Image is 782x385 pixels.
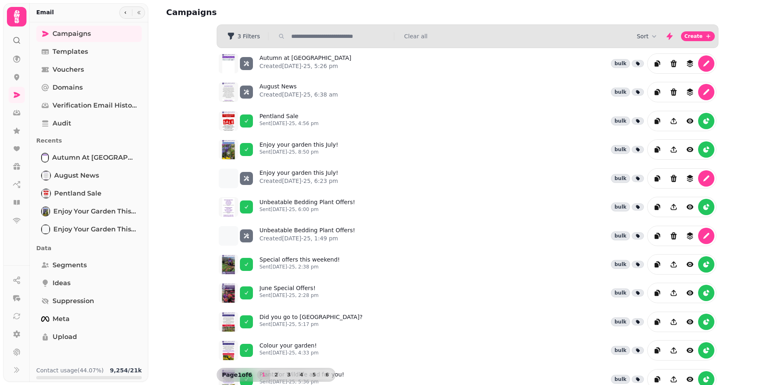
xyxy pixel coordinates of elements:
a: Audit [36,115,142,132]
button: reports [698,342,714,359]
button: Share campaign preview [666,256,682,273]
p: Recents [36,133,142,148]
img: aHR0cHM6Ly9zdGFtcGVkZS1zZXJ2aWNlLXByb2QtdGVtcGxhdGUtcHJldmlld3MuczMuZXUtd2VzdC0xLmFtYXpvbmF3cy5jb... [219,283,238,303]
p: Sent [DATE]-25, 4:56 pm [259,120,319,127]
p: Page 1 of 6 [219,371,255,379]
img: Pentland Sale [42,189,50,198]
p: Created [DATE]-25, 5:26 pm [259,62,351,70]
div: bulk [611,174,630,183]
span: 3 [286,372,292,377]
button: Create [681,31,715,41]
button: 4 [295,370,308,380]
a: August NewsCreated[DATE]-25, 6:38 am [259,82,338,102]
button: reports [698,113,714,129]
a: August NewsAugust News [36,167,142,184]
button: 5 [308,370,321,380]
button: duplicate [649,199,666,215]
button: revisions [682,55,698,72]
img: August News [42,172,50,180]
nav: Tabs [30,22,148,360]
button: 3 [282,370,295,380]
img: aHR0cHM6Ly9zdGFtcGVkZS1zZXJ2aWNlLXByb2QtdGVtcGxhdGUtcHJldmlld3MuczMuZXUtd2VzdC0xLmFtYXpvbmF3cy5jb... [219,341,238,360]
button: duplicate [649,84,666,100]
span: Templates [53,47,88,57]
span: 1 [260,372,267,377]
p: Sent [DATE]-25, 2:38 pm [259,264,340,270]
img: aHR0cHM6Ly9zdGFtcGVkZS1zZXJ2aWNlLXByb2QtdGVtcGxhdGUtcHJldmlld3MuczMuZXUtd2VzdC0xLmFtYXpvbmF3cy5jb... [219,169,238,188]
img: Autumn at Pentland [42,154,48,162]
button: reports [698,256,714,273]
button: Delete [666,55,682,72]
span: 5 [311,372,317,377]
p: Sent [DATE]-25, 5:17 pm [259,321,362,328]
button: 3 Filters [220,30,266,43]
span: August News [54,171,99,180]
img: aHR0cHM6Ly9zdGFtcGVkZS1zZXJ2aWNlLXByb2QtdGVtcGxhdGUtcHJldmlld3MuczMuZXUtd2VzdC0xLmFtYXpvbmF3cy5jb... [219,82,238,102]
button: edit [698,170,714,187]
span: Domains [53,83,83,92]
span: 4 [298,372,305,377]
button: Sort [637,32,658,40]
div: bulk [611,288,630,297]
div: bulk [611,375,630,384]
b: 9,254 / 21k [110,367,142,374]
span: Create [684,34,703,39]
p: Sent [DATE]-25, 8:50 pm [259,149,338,155]
a: Autumn at [GEOGRAPHIC_DATA]Created[DATE]-25, 5:26 pm [259,54,351,73]
span: Enjoy your garden this July! [53,207,137,216]
span: 6 [324,372,330,377]
span: Segments [53,260,87,270]
button: edit [698,84,714,100]
a: Special offers this weekend!Sent[DATE]-25, 2:38 pm [259,255,340,273]
a: Segments [36,257,142,273]
button: view [682,141,698,158]
button: Share campaign preview [666,342,682,359]
span: Verification email history [53,101,137,110]
a: Enjoy your garden this July!Sent[DATE]-25, 8:50 pm [259,141,338,158]
p: Created [DATE]-25, 1:49 pm [259,234,355,242]
img: aHR0cHM6Ly9zdGFtcGVkZS1zZXJ2aWNlLXByb2QtdGVtcGxhdGUtcHJldmlld3MuczMuZXUtd2VzdC0xLmFtYXpvbmF3cy5jb... [219,197,238,217]
span: 2 [273,372,279,377]
a: Suppression [36,293,142,309]
a: Campaigns [36,26,142,42]
button: reports [698,314,714,330]
button: revisions [682,170,698,187]
a: Vouchers [36,62,142,78]
a: Unbeatable Bedding Plant Offers!Created[DATE]-25, 1:49 pm [259,226,355,246]
span: Suppression [53,296,94,306]
a: Verification email history [36,97,142,114]
button: duplicate [649,228,666,244]
nav: Pagination [257,370,334,380]
div: bulk [611,231,630,240]
button: edit [698,228,714,244]
button: reports [698,199,714,215]
button: duplicate [649,141,666,158]
button: duplicate [649,342,666,359]
a: Domains [36,79,142,96]
button: duplicate [649,314,666,330]
span: Vouchers [53,65,84,75]
div: bulk [611,346,630,355]
img: Enjoy your garden this July! [42,207,49,216]
img: aHR0cHM6Ly9zdGFtcGVkZS1zZXJ2aWNlLXByb2QtdGVtcGxhdGUtcHJldmlld3MuczMuZXUtd2VzdC0xLmFtYXpvbmF3cy5jb... [219,111,238,131]
h2: Email [36,8,54,16]
a: Unbeatable Bedding Plant Offers!Sent[DATE]-25, 6:00 pm [259,198,355,216]
img: aHR0cHM6Ly9zdGFtcGVkZS1zZXJ2aWNlLXByb2QtdGVtcGxhdGUtcHJldmlld3MuczMuZXUtd2VzdC0xLmFtYXpvbmF3cy5jb... [219,312,238,332]
a: Enjoy your garden this July!Enjoy your garden this July! [36,203,142,220]
button: duplicate [649,113,666,129]
a: Enjoy your garden this July!Created[DATE]-25, 6:23 pm [259,169,338,188]
img: Enjoy your garden this July! [42,225,49,233]
div: bulk [611,117,630,125]
p: Sent [DATE]-25, 2:28 pm [259,292,319,299]
button: Share campaign preview [666,113,682,129]
a: Meta [36,311,142,327]
img: aHR0cHM6Ly9zdGFtcGVkZS1zZXJ2aWNlLXByb2QtdGVtcGxhdGUtcHJldmlld3MuczMuZXUtd2VzdC0xLmFtYXpvbmF3cy5jb... [219,226,238,246]
button: view [682,342,698,359]
span: Campaigns [53,29,91,39]
button: Delete [666,84,682,100]
button: 1 [257,370,270,380]
div: bulk [611,260,630,269]
div: bulk [611,202,630,211]
button: reports [698,285,714,301]
div: bulk [611,88,630,97]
